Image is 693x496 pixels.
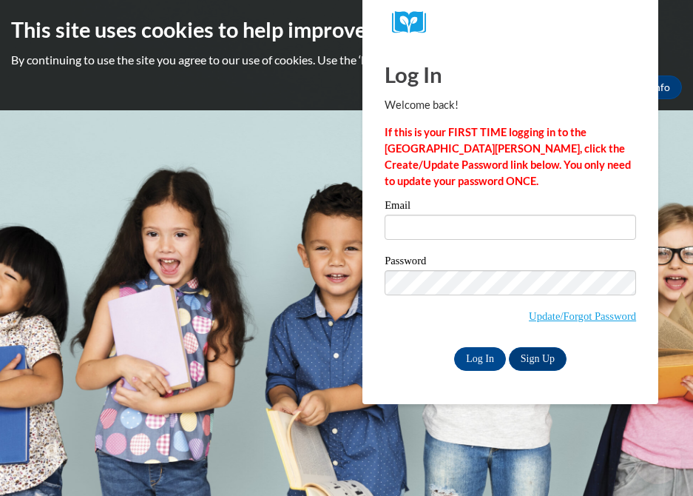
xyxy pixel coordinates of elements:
[11,15,682,44] h2: This site uses cookies to help improve your learning experience.
[385,200,636,215] label: Email
[392,11,436,34] img: Logo brand
[509,347,567,371] a: Sign Up
[11,52,682,68] p: By continuing to use the site you agree to our use of cookies. Use the ‘More info’ button to read...
[385,97,636,113] p: Welcome back!
[385,59,636,90] h1: Log In
[392,11,629,34] a: COX Campus
[634,437,681,484] iframe: Button to launch messaging window
[385,126,631,187] strong: If this is your FIRST TIME logging in to the [GEOGRAPHIC_DATA][PERSON_NAME], click the Create/Upd...
[454,347,506,371] input: Log In
[385,255,636,270] label: Password
[529,310,636,322] a: Update/Forgot Password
